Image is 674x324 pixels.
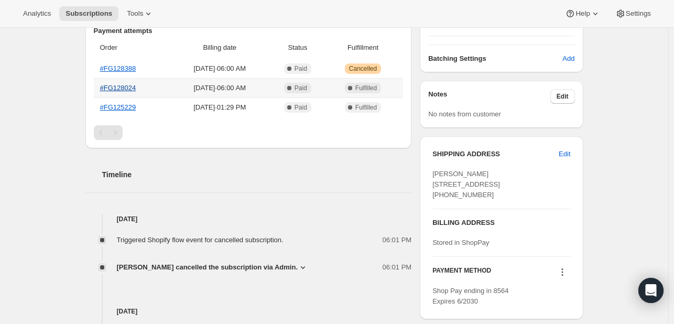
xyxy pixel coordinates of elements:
h3: SHIPPING ADDRESS [432,149,559,159]
button: Edit [552,146,577,163]
button: Subscriptions [59,6,118,21]
button: Help [559,6,606,21]
th: Order [94,36,170,59]
h2: Payment attempts [94,26,404,36]
span: Cancelled [349,64,377,73]
span: [DATE] · 06:00 AM [173,63,266,74]
h4: [DATE] [85,306,412,317]
nav: Pagination [94,125,404,140]
span: Settings [626,9,651,18]
span: Stored in ShopPay [432,239,489,246]
span: [DATE] · 06:00 AM [173,83,266,93]
span: Billing date [173,42,266,53]
button: Analytics [17,6,57,21]
span: Edit [557,92,569,101]
h3: Notes [428,89,550,104]
span: Paid [295,84,307,92]
h3: PAYMENT METHOD [432,266,491,280]
h4: [DATE] [85,214,412,224]
span: No notes from customer [428,110,501,118]
button: Settings [609,6,657,21]
span: Paid [295,64,307,73]
a: #FG125229 [100,103,136,111]
span: Paid [295,103,307,112]
span: Tools [127,9,143,18]
span: Fulfillment [329,42,397,53]
span: Analytics [23,9,51,18]
span: [DATE] · 01:29 PM [173,102,266,113]
a: #FG128388 [100,64,136,72]
h3: BILLING ADDRESS [432,218,570,228]
h6: Batching Settings [428,53,562,64]
button: Tools [121,6,160,21]
a: #FG128024 [100,84,136,92]
h2: Timeline [102,169,412,180]
span: Add [562,53,574,64]
span: 06:01 PM [383,235,412,245]
span: Edit [559,149,570,159]
span: Triggered Shopify flow event for cancelled subscription. [117,236,284,244]
span: [PERSON_NAME] cancelled the subscription via Admin. [117,262,298,273]
button: Add [556,50,581,67]
button: Edit [550,89,575,104]
span: Shop Pay ending in 8564 Expires 6/2030 [432,287,508,305]
span: Status [273,42,323,53]
button: [PERSON_NAME] cancelled the subscription via Admin. [117,262,309,273]
span: Subscriptions [66,9,112,18]
span: 06:01 PM [383,262,412,273]
span: Fulfilled [355,84,377,92]
span: [PERSON_NAME] [STREET_ADDRESS] [PHONE_NUMBER] [432,170,500,199]
div: Open Intercom Messenger [638,278,664,303]
span: Help [575,9,590,18]
span: Fulfilled [355,103,377,112]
